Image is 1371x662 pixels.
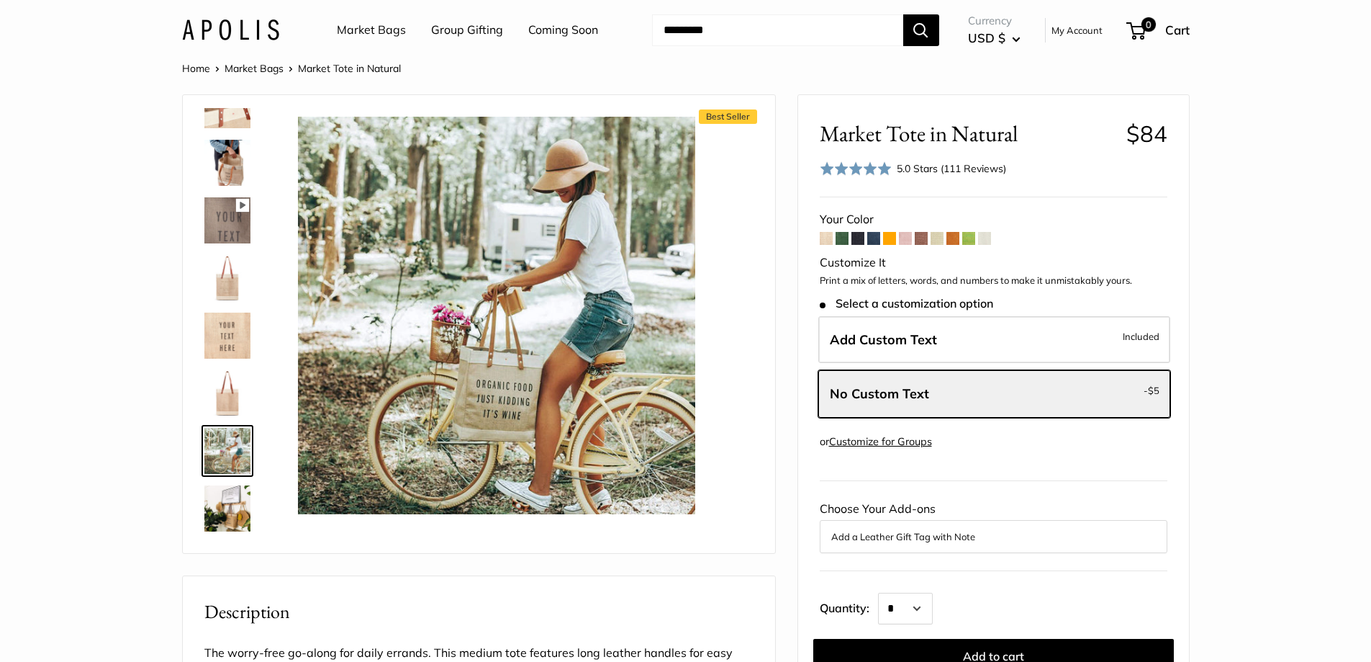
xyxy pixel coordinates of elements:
input: Search... [652,14,903,46]
div: 5.0 Stars (111 Reviews) [820,158,1007,179]
nav: Breadcrumb [182,59,401,78]
img: description_Seal of authenticity printed on the backside of every bag. [204,255,250,301]
span: $5 [1148,385,1159,396]
label: Quantity: [820,589,878,625]
a: Market Tote in Natural [202,425,253,477]
span: Included [1123,328,1159,345]
span: No Custom Text [830,385,929,402]
span: Best Seller [699,109,757,124]
a: description_Custom printed text with eco-friendly ink. [202,310,253,362]
label: Leave Blank [818,370,1170,418]
a: description_Inner pocket good for daily drivers. [202,137,253,189]
a: My Account [1051,22,1103,39]
button: Search [903,14,939,46]
button: USD $ [968,27,1021,50]
img: Market Tote in Natural [204,486,250,532]
img: Market Tote in Natural [204,428,250,474]
span: Add Custom Text [830,331,937,348]
a: Group Gifting [431,19,503,41]
img: Apolis [182,19,279,40]
span: Market Tote in Natural [298,62,401,75]
a: Coming Soon [528,19,598,41]
span: Cart [1165,22,1190,37]
a: Customize for Groups [829,435,932,448]
span: USD $ [968,30,1005,45]
span: Select a customization option [820,297,993,310]
a: Market Bags [225,62,284,75]
a: description_No need for custom text? Choose this option. [202,367,253,419]
img: description_Inner pocket good for daily drivers. [204,140,250,186]
label: Add Custom Text [818,316,1170,364]
img: Market Tote in Natural [204,197,250,243]
div: 5.0 Stars (111 Reviews) [897,161,1006,176]
a: Home [182,62,210,75]
img: Market Tote in Natural [298,117,695,514]
span: Currency [968,11,1021,31]
img: description_No need for custom text? Choose this option. [204,370,250,416]
a: description_Seal of authenticity printed on the backside of every bag. [202,252,253,304]
img: description_Custom printed text with eco-friendly ink. [204,313,250,359]
a: 0 Cart [1128,19,1190,42]
span: $84 [1126,120,1167,148]
div: Choose Your Add-ons [820,498,1167,553]
div: Customize It [820,252,1167,274]
a: Market Tote in Natural [202,194,253,246]
iframe: Sign Up via Text for Offers [12,607,154,650]
h2: Description [204,598,754,626]
span: 0 [1141,17,1155,32]
button: Add a Leather Gift Tag with Note [831,528,1156,545]
p: Print a mix of letters, words, and numbers to make it unmistakably yours. [820,274,1167,288]
div: or [820,432,932,452]
div: Your Color [820,209,1167,231]
span: Market Tote in Natural [820,120,1116,147]
a: Market Bags [337,19,406,41]
span: - [1144,382,1159,399]
a: Market Tote in Natural [202,483,253,534]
